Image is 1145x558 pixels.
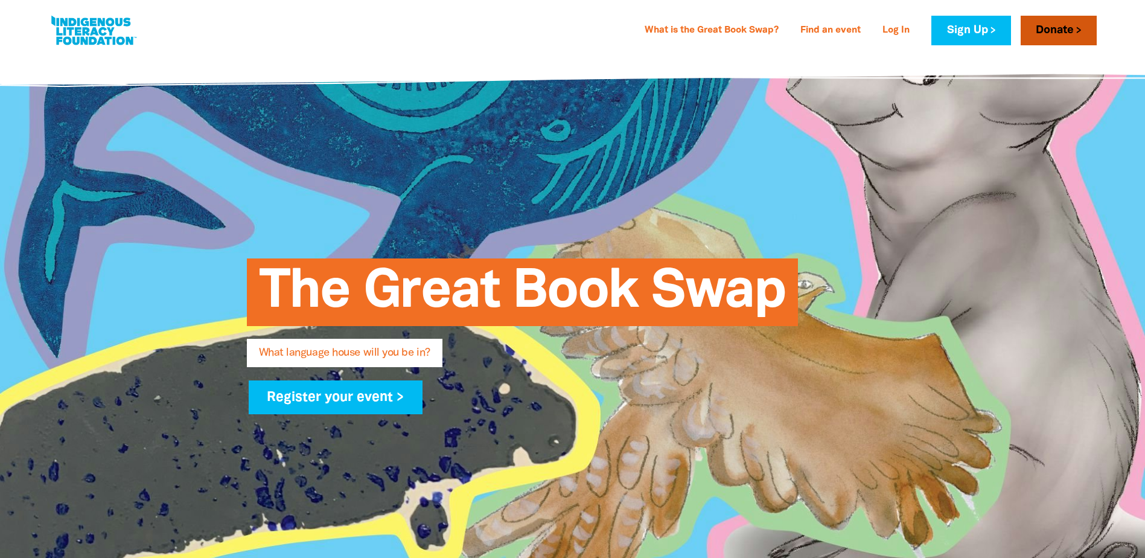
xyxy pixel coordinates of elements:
a: Sign Up [931,16,1010,45]
a: What is the Great Book Swap? [637,21,786,40]
a: Register your event > [249,380,423,414]
a: Log In [875,21,917,40]
span: What language house will you be in? [259,348,430,367]
a: Donate [1021,16,1097,45]
a: Find an event [793,21,868,40]
span: The Great Book Swap [259,268,786,326]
